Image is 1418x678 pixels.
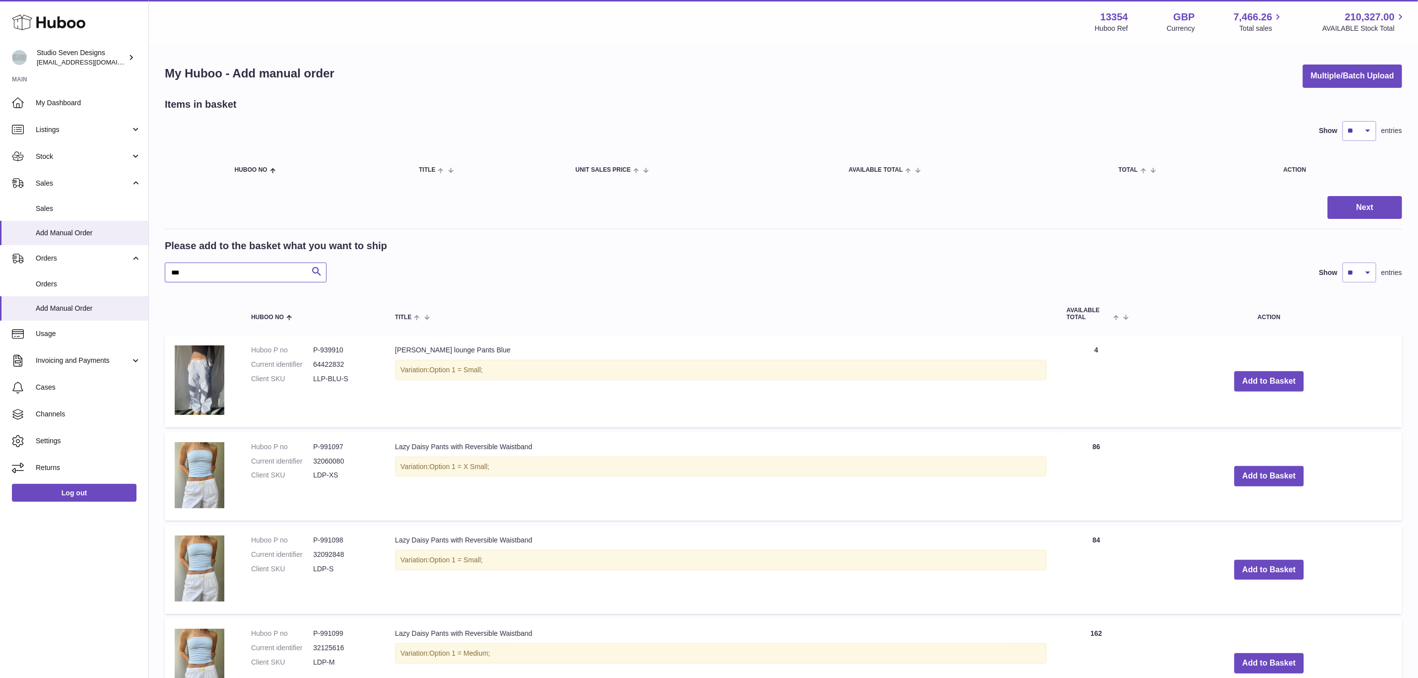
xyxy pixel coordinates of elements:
[313,629,375,638] dd: P-991099
[165,66,335,81] h1: My Huboo - Add manual order
[429,649,490,657] span: Option 1 = Medium;
[165,239,387,253] h2: Please add to the basket what you want to ship
[1173,10,1195,24] strong: GBP
[175,536,224,602] img: Lazy Daisy Pants with Reversible Waistband
[395,550,1047,570] div: Variation:
[1119,167,1138,173] span: Total
[1057,526,1136,614] td: 84
[395,360,1047,380] div: Variation:
[1303,65,1402,88] button: Multiple/Batch Upload
[313,360,375,369] dd: 64422832
[36,98,141,108] span: My Dashboard
[251,360,313,369] dt: Current identifier
[1322,10,1406,33] a: 210,327.00 AVAILABLE Stock Total
[1234,10,1284,33] a: 7,466.26 Total sales
[429,463,489,471] span: Option 1 = X Small;
[1345,10,1395,24] span: 210,327.00
[429,556,483,564] span: Option 1 = Small;
[36,463,141,473] span: Returns
[36,152,131,161] span: Stock
[1095,24,1128,33] div: Huboo Ref
[385,336,1057,427] td: [PERSON_NAME] lounge Pants Blue
[36,409,141,419] span: Channels
[251,471,313,480] dt: Client SKU
[36,228,141,238] span: Add Manual Order
[313,550,375,559] dd: 32092848
[36,279,141,289] span: Orders
[175,345,224,415] img: Lila lounge Pants Blue
[313,442,375,452] dd: P-991097
[251,345,313,355] dt: Huboo P no
[36,304,141,313] span: Add Manual Order
[1328,196,1402,219] button: Next
[313,471,375,480] dd: LDP-XS
[36,356,131,365] span: Invoicing and Payments
[175,442,224,508] img: Lazy Daisy Pants with Reversible Waistband
[395,643,1047,664] div: Variation:
[36,254,131,263] span: Orders
[36,125,131,135] span: Listings
[251,314,284,321] span: Huboo no
[1057,336,1136,427] td: 4
[1100,10,1128,24] strong: 13354
[251,442,313,452] dt: Huboo P no
[385,526,1057,614] td: Lazy Daisy Pants with Reversible Waistband
[1319,126,1338,136] label: Show
[429,366,483,374] span: Option 1 = Small;
[36,329,141,339] span: Usage
[1057,432,1136,521] td: 86
[1234,653,1304,674] button: Add to Basket
[12,50,27,65] img: internalAdmin-13354@internal.huboo.com
[395,314,411,321] span: Title
[395,457,1047,477] div: Variation:
[1319,268,1338,277] label: Show
[251,374,313,384] dt: Client SKU
[1283,167,1392,173] div: Action
[385,432,1057,521] td: Lazy Daisy Pants with Reversible Waistband
[36,436,141,446] span: Settings
[251,550,313,559] dt: Current identifier
[1234,10,1273,24] span: 7,466.26
[251,658,313,667] dt: Client SKU
[313,536,375,545] dd: P-991098
[36,204,141,213] span: Sales
[1322,24,1406,33] span: AVAILABLE Stock Total
[1381,268,1402,277] span: entries
[235,167,268,173] span: Huboo no
[36,383,141,392] span: Cases
[37,48,126,67] div: Studio Seven Designs
[1239,24,1283,33] span: Total sales
[1381,126,1402,136] span: entries
[419,167,435,173] span: Title
[37,58,146,66] span: [EMAIL_ADDRESS][DOMAIN_NAME]
[313,345,375,355] dd: P-939910
[576,167,631,173] span: Unit Sales Price
[1234,371,1304,392] button: Add to Basket
[12,484,136,502] a: Log out
[313,564,375,574] dd: LDP-S
[251,564,313,574] dt: Client SKU
[1234,560,1304,580] button: Add to Basket
[36,179,131,188] span: Sales
[251,536,313,545] dt: Huboo P no
[1136,297,1402,330] th: Action
[1167,24,1195,33] div: Currency
[313,643,375,653] dd: 32125616
[251,629,313,638] dt: Huboo P no
[1067,307,1111,320] span: AVAILABLE Total
[313,374,375,384] dd: LLP-BLU-S
[1234,466,1304,486] button: Add to Basket
[251,457,313,466] dt: Current identifier
[849,167,903,173] span: AVAILABLE Total
[313,658,375,667] dd: LDP-M
[313,457,375,466] dd: 32060080
[165,98,237,111] h2: Items in basket
[251,643,313,653] dt: Current identifier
